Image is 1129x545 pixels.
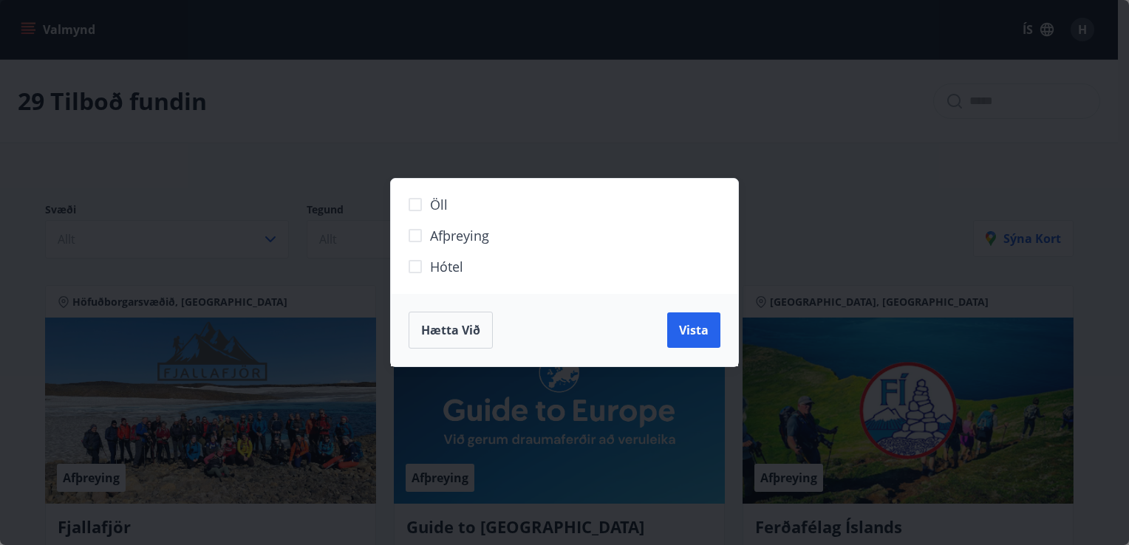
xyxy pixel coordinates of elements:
[679,322,709,338] span: Vista
[409,312,493,349] button: Hætta við
[430,257,463,276] span: Hótel
[421,322,480,338] span: Hætta við
[430,226,489,245] span: Afþreying
[430,195,448,214] span: Öll
[667,312,720,348] button: Vista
